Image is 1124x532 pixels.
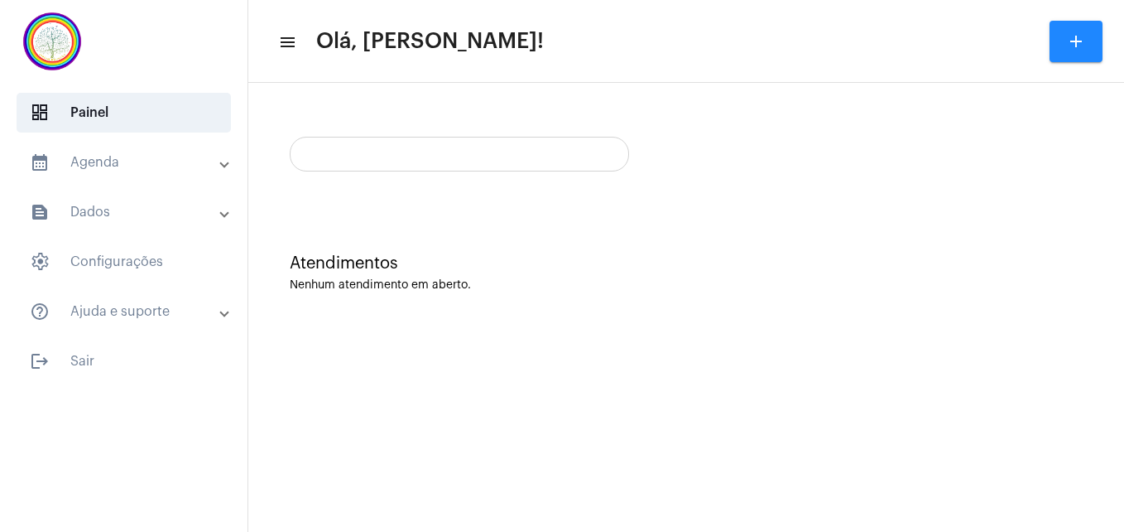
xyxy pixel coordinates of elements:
[30,302,221,322] mat-panel-title: Ajuda e suporte
[30,351,50,371] mat-icon: sidenav icon
[290,254,1083,273] div: Atendimentos
[17,341,231,381] span: Sair
[10,143,247,182] mat-expansion-panel-header: sidenav iconAgenda
[13,8,91,75] img: c337f8d0-2252-6d55-8527-ab50248c0d14.png
[10,192,247,232] mat-expansion-panel-header: sidenav iconDados
[30,202,50,222] mat-icon: sidenav icon
[30,202,221,222] mat-panel-title: Dados
[30,252,50,272] span: sidenav icon
[17,242,231,282] span: Configurações
[1066,31,1086,51] mat-icon: add
[17,93,231,133] span: Painel
[10,292,247,331] mat-expansion-panel-header: sidenav iconAjuda e suporte
[30,302,50,322] mat-icon: sidenav icon
[30,152,221,172] mat-panel-title: Agenda
[30,103,50,123] span: sidenav icon
[278,32,295,52] mat-icon: sidenav icon
[316,28,544,55] span: Olá, [PERSON_NAME]!
[290,279,1083,292] div: Nenhum atendimento em aberto.
[30,152,50,172] mat-icon: sidenav icon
